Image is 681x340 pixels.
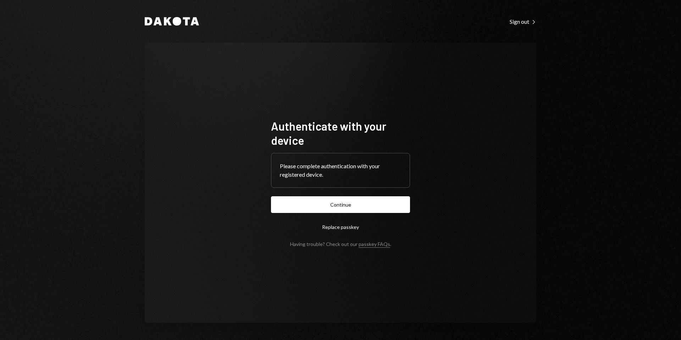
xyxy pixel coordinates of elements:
[271,219,410,235] button: Replace passkey
[271,196,410,213] button: Continue
[271,119,410,147] h1: Authenticate with your device
[280,162,401,179] div: Please complete authentication with your registered device.
[510,17,536,25] a: Sign out
[359,241,390,248] a: passkey FAQs
[510,18,536,25] div: Sign out
[290,241,391,247] div: Having trouble? Check out our .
